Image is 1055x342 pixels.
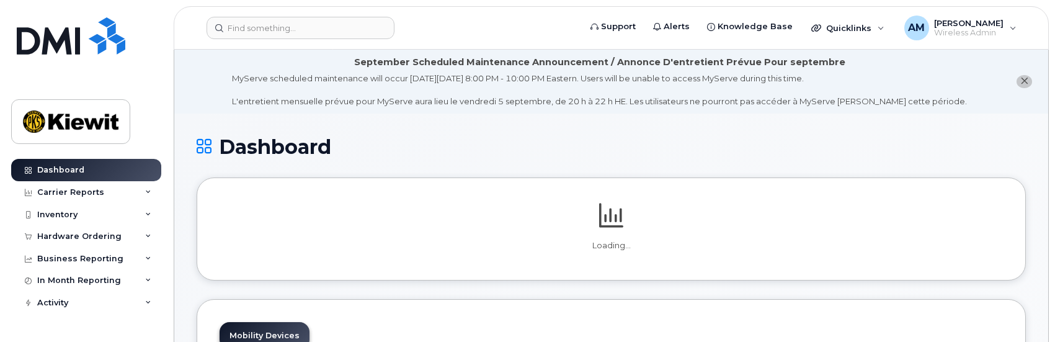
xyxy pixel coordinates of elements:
div: MyServe scheduled maintenance will occur [DATE][DATE] 8:00 PM - 10:00 PM Eastern. Users will be u... [232,73,967,107]
div: September Scheduled Maintenance Announcement / Annonce D'entretient Prévue Pour septembre [354,56,845,69]
p: Loading... [220,240,1003,251]
button: close notification [1017,75,1032,88]
h1: Dashboard [197,136,1026,158]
